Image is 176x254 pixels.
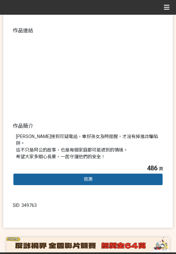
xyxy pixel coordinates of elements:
span: 486 [147,164,157,172]
span: SID: 349763 [13,203,37,208]
img: d5dd58f8-aeb6-44fd-a984-c6eabd100919.png [6,237,170,252]
iframe: IFrame Embed [107,202,139,209]
span: 作品簡介 [13,123,33,129]
span: 投票 [84,176,93,182]
span: 票 [159,166,163,171]
span: 作品連結 [13,28,33,34]
div: [PERSON_NAME]接到可疑電話，幸好孫女及時提醒，才沒有掉進詐騙陷阱。 這不只是阿公的故事，也是每個家庭都可能遇到的情境。 希望大家多關心長輩，一起守護他們的安全！ [16,133,160,160]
